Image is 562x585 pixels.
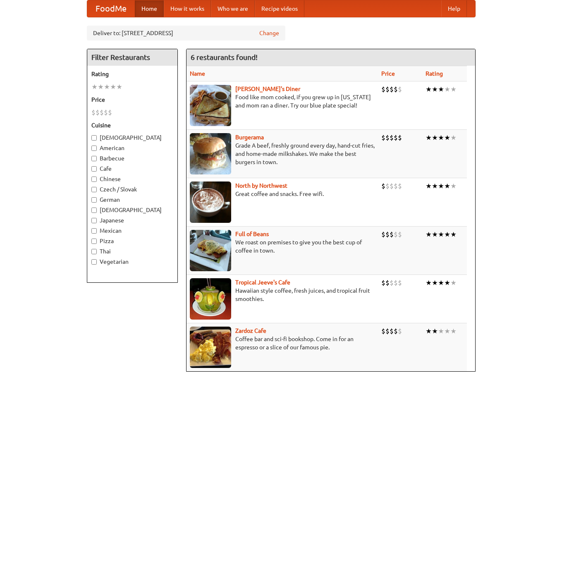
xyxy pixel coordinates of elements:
[426,181,432,191] li: ★
[190,238,375,255] p: We roast on premises to give you the best cup of coffee in town.
[87,26,285,41] div: Deliver to: [STREET_ADDRESS]
[255,0,304,17] a: Recipe videos
[426,85,432,94] li: ★
[390,85,394,94] li: $
[394,133,398,142] li: $
[390,133,394,142] li: $
[450,133,457,142] li: ★
[190,181,231,223] img: north.jpg
[390,327,394,336] li: $
[432,230,438,239] li: ★
[390,181,394,191] li: $
[91,216,173,224] label: Japanese
[135,0,164,17] a: Home
[444,327,450,336] li: ★
[450,278,457,287] li: ★
[381,181,385,191] li: $
[381,327,385,336] li: $
[235,86,300,92] a: [PERSON_NAME]'s Diner
[394,278,398,287] li: $
[91,259,97,265] input: Vegetarian
[432,133,438,142] li: ★
[91,144,173,152] label: American
[450,327,457,336] li: ★
[432,181,438,191] li: ★
[381,230,385,239] li: $
[91,134,173,142] label: [DEMOGRAPHIC_DATA]
[450,85,457,94] li: ★
[385,181,390,191] li: $
[235,231,269,237] a: Full of Beans
[91,228,97,234] input: Mexican
[190,141,375,166] p: Grade A beef, freshly ground every day, hand-cut fries, and home-made milkshakes. We make the bes...
[91,165,173,173] label: Cafe
[432,278,438,287] li: ★
[438,230,444,239] li: ★
[91,135,97,141] input: [DEMOGRAPHIC_DATA]
[444,181,450,191] li: ★
[398,85,402,94] li: $
[385,327,390,336] li: $
[211,0,255,17] a: Who we are
[190,70,205,77] a: Name
[259,29,279,37] a: Change
[390,230,394,239] li: $
[190,278,231,320] img: jeeves.jpg
[190,93,375,110] p: Food like mom cooked, if you grew up in [US_STATE] and mom ran a diner. Try our blue plate special!
[91,96,173,104] h5: Price
[91,249,97,254] input: Thai
[394,230,398,239] li: $
[190,85,231,126] img: sallys.jpg
[191,53,258,61] ng-pluralize: 6 restaurants found!
[381,278,385,287] li: $
[432,85,438,94] li: ★
[426,133,432,142] li: ★
[394,85,398,94] li: $
[385,85,390,94] li: $
[235,279,290,286] b: Tropical Jeeve's Cafe
[444,230,450,239] li: ★
[426,230,432,239] li: ★
[398,327,402,336] li: $
[98,82,104,91] li: ★
[426,278,432,287] li: ★
[444,85,450,94] li: ★
[91,227,173,235] label: Mexican
[91,82,98,91] li: ★
[385,230,390,239] li: $
[444,278,450,287] li: ★
[87,49,177,66] h4: Filter Restaurants
[91,177,97,182] input: Chinese
[91,175,173,183] label: Chinese
[104,108,108,117] li: $
[394,327,398,336] li: $
[91,187,97,192] input: Czech / Slovak
[432,327,438,336] li: ★
[426,70,443,77] a: Rating
[91,154,173,162] label: Barbecue
[190,230,231,271] img: beans.jpg
[450,181,457,191] li: ★
[91,196,173,204] label: German
[235,327,266,334] b: Zardoz Cafe
[438,133,444,142] li: ★
[235,182,287,189] b: North by Northwest
[91,218,97,223] input: Japanese
[385,278,390,287] li: $
[91,206,173,214] label: [DEMOGRAPHIC_DATA]
[381,85,385,94] li: $
[116,82,122,91] li: ★
[91,70,173,78] h5: Rating
[235,134,264,141] a: Burgerama
[441,0,467,17] a: Help
[381,70,395,77] a: Price
[104,82,110,91] li: ★
[190,327,231,368] img: zardoz.jpg
[96,108,100,117] li: $
[398,181,402,191] li: $
[394,181,398,191] li: $
[398,278,402,287] li: $
[91,166,97,172] input: Cafe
